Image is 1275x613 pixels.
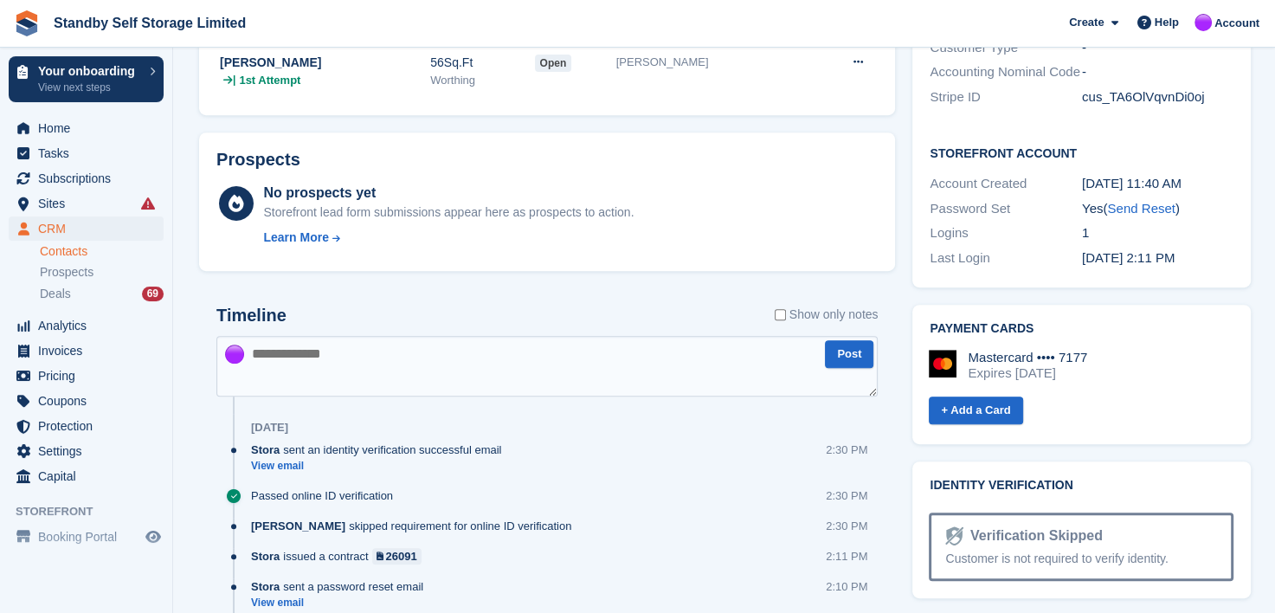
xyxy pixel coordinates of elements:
[945,550,1217,568] div: Customer is not required to verify identity.
[826,578,867,595] div: 2:10 PM
[826,518,867,534] div: 2:30 PM
[775,306,786,324] input: Show only notes
[251,487,402,504] div: Passed online ID verification
[9,141,164,165] a: menu
[141,197,155,210] i: Smart entry sync failures have occurred
[263,229,328,247] div: Learn More
[1082,38,1234,58] div: -
[251,442,280,458] span: Stora
[1082,62,1234,82] div: -
[1107,201,1175,216] a: Send Reset
[216,306,287,326] h2: Timeline
[930,223,1082,243] div: Logins
[239,72,300,89] span: 1st Attempt
[9,414,164,438] a: menu
[38,65,141,77] p: Your onboarding
[930,199,1082,219] div: Password Set
[372,548,422,565] a: 26091
[233,72,235,89] span: |
[251,421,288,435] div: [DATE]
[1103,201,1179,216] span: ( )
[40,243,164,260] a: Contacts
[535,55,572,72] span: open
[430,72,534,89] div: Worthing
[220,54,430,72] div: [PERSON_NAME]
[251,518,580,534] div: skipped requirement for online ID verification
[251,578,280,595] span: Stora
[38,439,142,463] span: Settings
[9,216,164,241] a: menu
[251,518,345,534] span: [PERSON_NAME]
[263,203,634,222] div: Storefront lead form submissions appear here as prospects to action.
[9,313,164,338] a: menu
[40,264,93,281] span: Prospects
[1155,14,1179,31] span: Help
[47,9,253,37] a: Standby Self Storage Limited
[968,365,1087,381] div: Expires [DATE]
[825,340,873,369] button: Post
[930,62,1082,82] div: Accounting Nominal Code
[38,216,142,241] span: CRM
[963,526,1103,546] div: Verification Skipped
[930,38,1082,58] div: Customer Type
[1082,174,1234,194] div: [DATE] 11:40 AM
[263,229,634,247] a: Learn More
[945,526,963,545] img: Identity Verification Ready
[38,414,142,438] span: Protection
[251,548,280,565] span: Stora
[38,389,142,413] span: Coupons
[826,442,867,458] div: 2:30 PM
[40,263,164,281] a: Prospects
[40,286,71,302] span: Deals
[38,80,141,95] p: View next steps
[930,144,1233,161] h2: Storefront Account
[38,525,142,549] span: Booking Portal
[9,116,164,140] a: menu
[1082,250,1175,265] time: 2025-10-02 13:11:24 UTC
[251,548,430,565] div: issued a contract
[826,548,867,565] div: 2:11 PM
[38,464,142,488] span: Capital
[251,459,510,474] a: View email
[9,166,164,190] a: menu
[1195,14,1212,31] img: Sue Ford
[38,116,142,140] span: Home
[9,464,164,488] a: menu
[1214,15,1259,32] span: Account
[430,54,534,72] div: 56Sq.Ft
[38,141,142,165] span: Tasks
[38,364,142,388] span: Pricing
[38,166,142,190] span: Subscriptions
[9,364,164,388] a: menu
[143,526,164,547] a: Preview store
[263,183,634,203] div: No prospects yet
[1082,199,1234,219] div: Yes
[225,345,244,364] img: Sue Ford
[142,287,164,301] div: 69
[38,313,142,338] span: Analytics
[9,439,164,463] a: menu
[9,191,164,216] a: menu
[1082,87,1234,107] div: cus_TA6OlVqvnDi0oj
[930,174,1082,194] div: Account Created
[38,339,142,363] span: Invoices
[9,339,164,363] a: menu
[38,191,142,216] span: Sites
[826,487,867,504] div: 2:30 PM
[9,525,164,549] a: menu
[930,87,1082,107] div: Stripe ID
[386,548,417,565] div: 26091
[40,285,164,303] a: Deals 69
[930,248,1082,268] div: Last Login
[1069,14,1104,31] span: Create
[9,56,164,102] a: Your onboarding View next steps
[616,54,805,71] div: [PERSON_NAME]
[251,442,510,458] div: sent an identity verification successful email
[775,306,879,324] label: Show only notes
[251,596,432,610] a: View email
[14,10,40,36] img: stora-icon-8386f47178a22dfd0bd8f6a31ec36ba5ce8667c1dd55bd0f319d3a0aa187defe.svg
[968,350,1087,365] div: Mastercard •••• 7177
[930,322,1233,336] h2: Payment cards
[9,389,164,413] a: menu
[929,397,1022,425] a: + Add a Card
